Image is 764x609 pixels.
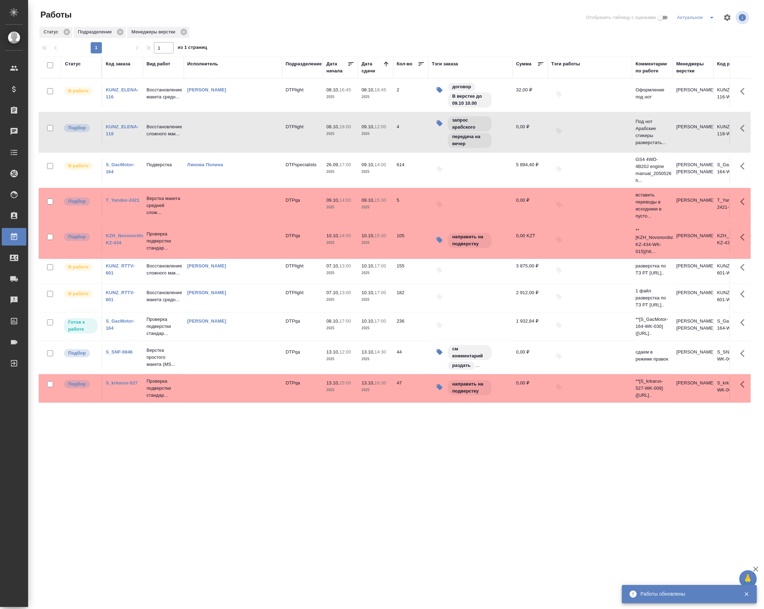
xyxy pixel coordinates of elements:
[147,195,180,216] p: Верстка макета средней слож...
[432,318,447,333] button: Добавить тэги
[513,120,548,144] td: 0,00 ₽
[326,168,355,175] p: 2025
[78,28,114,35] p: Подразделение
[282,345,323,370] td: DTPqa
[375,349,386,355] p: 14:30
[362,290,375,295] p: 10.10,
[63,197,98,206] div: Можно подбирать исполнителей
[127,27,189,38] div: Менеджеры верстки
[432,289,447,305] button: Добавить тэги
[393,376,428,401] td: 47
[675,12,719,23] div: split button
[362,168,390,175] p: 2025
[282,193,323,218] td: DTPqa
[513,83,548,108] td: 32,00 ₽
[68,319,93,333] p: Готов к работе
[362,60,383,74] div: Дата сдачи
[326,60,348,74] div: Дата начала
[636,263,669,277] p: разверстка по ТЗ РТ [URL]..
[432,344,447,360] button: Изменить тэги
[452,362,471,369] p: раздать
[393,259,428,284] td: 155
[362,130,390,137] p: 2025
[452,133,487,147] p: передача на вечер
[63,263,98,272] div: Исполнитель выполняет работу
[432,197,447,212] button: Добавить тэги
[447,232,492,249] div: направить на подверстку
[375,318,386,324] p: 17:00
[63,380,98,389] div: Можно подбирать исполнителей
[326,270,355,277] p: 2025
[326,263,339,268] p: 07.10,
[339,380,351,386] p: 15:00
[742,572,754,587] span: 🙏
[106,290,135,302] a: KUNZ_RTTV-601
[676,380,710,387] p: [PERSON_NAME]
[676,232,710,239] p: [PERSON_NAME]
[68,162,89,169] p: В работе
[717,60,744,67] div: Код работы
[147,316,180,337] p: Проверка подверстки стандар...
[513,376,548,401] td: 0,00 ₽
[147,60,170,67] div: Вид работ
[676,123,710,130] p: [PERSON_NAME]
[393,345,428,370] td: 44
[326,204,355,211] p: 2025
[339,162,351,167] p: 17:00
[551,232,567,248] button: Добавить тэги
[147,86,180,101] p: Восстановление макета средн...
[63,289,98,299] div: Исполнитель выполняет работу
[286,60,322,67] div: Подразделение
[68,264,89,271] p: В работе
[636,287,669,309] p: 1 файл разверстка по ТЗ РТ [URL]..
[39,9,72,20] span: Работы
[736,259,753,276] button: Здесь прячутся важные кнопки
[362,270,390,277] p: 2025
[147,289,180,303] p: Восстановление макета средн...
[375,124,386,129] p: 12:00
[74,27,126,38] div: Подразделение
[452,93,487,107] p: В верстке до 09.10 10.00
[187,87,226,92] a: [PERSON_NAME]
[513,345,548,370] td: 0,00 ₽
[326,93,355,101] p: 2025
[739,570,757,588] button: 🙏
[636,156,669,184] p: GS4 4WD-4B20J engine manual_2050526 h...
[147,123,180,137] p: Восстановление сложного мак...
[282,158,323,182] td: DTPspecialists
[326,233,339,238] p: 10.10,
[339,197,351,203] p: 14:00
[551,263,567,278] button: Добавить тэги
[282,286,323,310] td: DTPlight
[326,380,339,386] p: 13.10,
[375,263,386,268] p: 17:00
[551,161,567,177] button: Добавить тэги
[452,345,487,359] p: см комментарий
[63,161,98,171] div: Исполнитель выполняет работу
[187,162,223,167] a: Линова Полина
[68,290,89,297] p: В работе
[362,204,390,211] p: 2025
[282,314,323,339] td: DTPqa
[714,314,755,339] td: S_GacMotor-164-WK-031
[432,232,447,248] button: Изменить тэги
[719,9,736,26] span: Настроить таблицу
[282,229,323,253] td: DTPqa
[326,290,339,295] p: 07.10,
[362,349,375,355] p: 13.10,
[393,158,428,182] td: 614
[736,83,753,100] button: Здесь прячутся важные кнопки
[375,87,386,92] p: 18:45
[714,193,755,218] td: T_Yandex-2421-WK-015
[362,93,390,101] p: 2025
[147,161,180,168] p: Подверстка
[326,325,355,332] p: 2025
[362,380,375,386] p: 13.10,
[339,87,351,92] p: 16:45
[513,158,548,182] td: 5 894,40 ₽
[362,87,375,92] p: 08.10,
[447,380,492,396] div: направить на подверстку
[432,82,447,98] button: Изменить тэги
[187,318,226,324] a: [PERSON_NAME]
[714,259,755,284] td: KUNZ_RTTV-601-WK-013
